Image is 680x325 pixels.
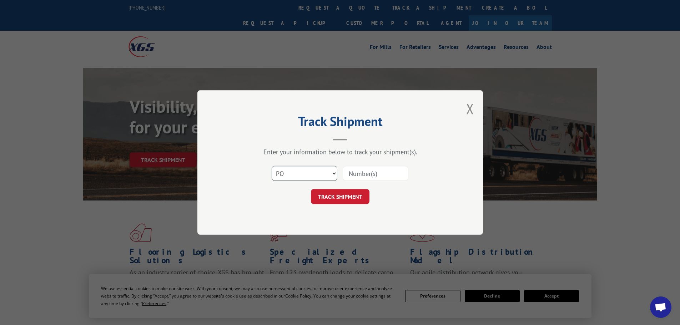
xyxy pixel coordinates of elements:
button: TRACK SHIPMENT [311,189,369,204]
a: Open chat [650,296,671,318]
div: Enter your information below to track your shipment(s). [233,148,447,156]
button: Close modal [466,99,474,118]
h2: Track Shipment [233,116,447,130]
input: Number(s) [343,166,408,181]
